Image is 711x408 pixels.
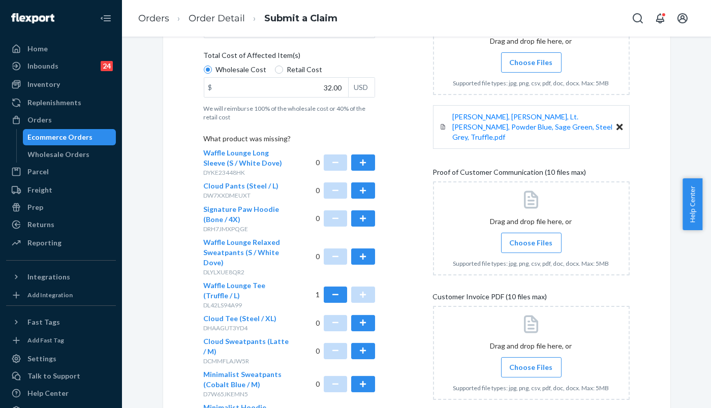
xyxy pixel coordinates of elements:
[316,369,375,398] div: 0
[27,388,69,398] div: Help Center
[27,336,64,344] div: Add Fast Tag
[316,336,375,365] div: 0
[6,289,116,301] a: Add Integration
[96,8,116,28] button: Close Navigation
[6,235,116,251] a: Reporting
[275,66,283,74] input: Retail Cost
[6,164,116,180] a: Parcel
[11,13,54,23] img: Flexport logo
[510,362,553,372] span: Choose Files
[204,104,375,121] p: We will reimburse 100% of the wholesale cost or 40% of the retail cost
[204,205,280,224] span: Signature Paw Hoodie (Bone / 4X)
[348,78,375,97] div: USD
[316,280,375,309] div: 1
[452,112,616,142] a: [PERSON_NAME], [PERSON_NAME], Lt. [PERSON_NAME], Powder Blue, Sage Green, Steel Grey, Truffle.pdf
[27,185,52,195] div: Freight
[6,216,116,233] a: Returns
[316,181,375,200] div: 0
[204,301,290,309] p: DL42LS94A99
[433,167,586,181] span: Proof of Customer Communication (10 files max)
[27,272,70,282] div: Integrations
[189,13,245,24] a: Order Detail
[6,351,116,367] a: Settings
[27,317,60,327] div: Fast Tags
[204,50,301,65] span: Total Cost of Affected Item(s)
[316,204,375,233] div: 0
[27,202,43,212] div: Prep
[452,112,612,141] span: [PERSON_NAME], [PERSON_NAME], Lt. [PERSON_NAME], Powder Blue, Sage Green, Steel Grey, Truffle.pdf
[138,13,169,24] a: Orders
[204,238,281,267] span: Waffle Lounge Relaxed Sweatpants (S / White Dove)
[27,219,54,230] div: Returns
[628,8,648,28] button: Open Search Box
[204,78,348,97] input: $USD
[204,281,266,300] span: Waffle Lounge Tee (Truffle / L)
[27,354,56,364] div: Settings
[316,237,375,276] div: 0
[6,199,116,215] a: Prep
[510,57,553,68] span: Choose Files
[101,61,113,71] div: 24
[316,313,375,332] div: 0
[204,148,283,167] span: Waffle Lounge Long Sleeve (S / White Dove)
[264,13,337,24] a: Submit a Claim
[27,371,80,381] div: Talk to Support
[23,129,116,145] a: Ecommerce Orders
[27,44,48,54] div: Home
[204,314,277,323] span: Cloud Tee (Steel / XL)
[6,95,116,111] a: Replenishments
[6,385,116,401] a: Help Center
[510,238,553,248] span: Choose Files
[216,65,267,75] span: Wholesale Cost
[672,8,693,28] button: Open account menu
[6,368,116,384] a: Talk to Support
[27,238,61,248] div: Reporting
[650,8,670,28] button: Open notifications
[204,78,217,97] div: $
[204,357,290,365] p: DCMMFLAJW5R
[204,66,212,74] input: Wholesale Cost
[6,76,116,92] a: Inventory
[316,148,375,177] div: 0
[683,178,702,230] button: Help Center
[6,41,116,57] a: Home
[6,314,116,330] button: Fast Tags
[27,115,52,125] div: Orders
[28,132,93,142] div: Ecommerce Orders
[27,98,81,108] div: Replenishments
[204,191,290,200] p: DW7XXDMEUXT
[204,181,279,190] span: Cloud Pants (Steel / L)
[27,167,49,177] div: Parcel
[204,134,375,148] p: What product was missing?
[204,324,290,332] p: DHAAGUT3YD4
[433,292,547,306] span: Customer Invoice PDF (10 files max)
[130,4,346,34] ol: breadcrumbs
[27,61,58,71] div: Inbounds
[27,291,73,299] div: Add Integration
[23,146,116,163] a: Wholesale Orders
[204,225,290,233] p: DRH7JMXPQGE
[204,168,290,177] p: DYKE23448HK
[6,58,116,74] a: Inbounds24
[28,149,90,160] div: Wholesale Orders
[204,268,290,276] p: DLYLXUE8QR2
[6,334,116,347] a: Add Fast Tag
[27,79,60,89] div: Inventory
[204,370,282,389] span: Minimalist Sweatpants (Cobalt Blue / M)
[287,65,323,75] span: Retail Cost
[204,337,289,356] span: Cloud Sweatpants (Latte / M)
[204,390,290,398] p: D7W65JKEMN5
[6,182,116,198] a: Freight
[6,112,116,128] a: Orders
[6,269,116,285] button: Integrations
